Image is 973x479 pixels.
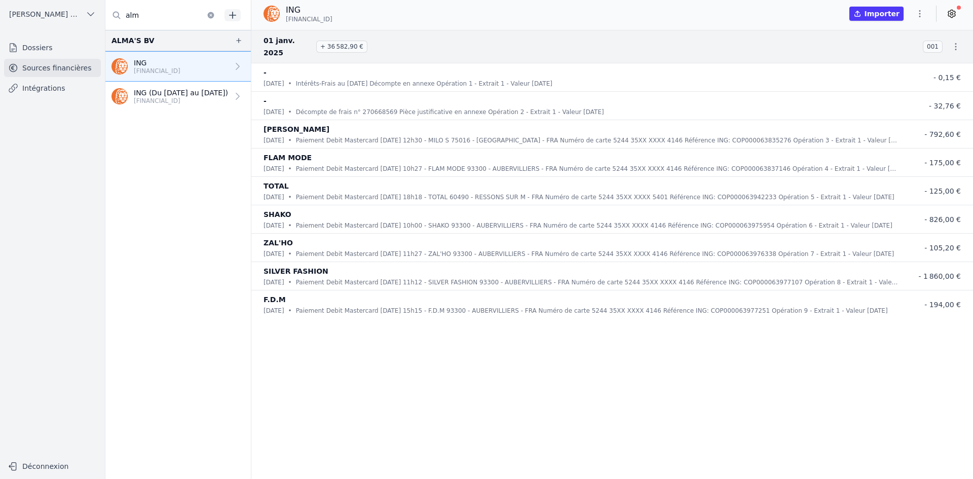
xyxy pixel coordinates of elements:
[296,164,900,174] p: Paiement Debit Mastercard [DATE] 10h27 - FLAM MODE 93300 - AUBERVILLIERS - FRA Numéro de carte 52...
[264,237,293,249] p: ZAL'HO
[9,9,82,19] span: [PERSON_NAME] ET PARTNERS SRL
[134,67,180,75] p: [FINANCIAL_ID]
[264,220,284,231] p: [DATE]
[929,102,961,110] span: - 32,76 €
[264,192,284,202] p: [DATE]
[296,277,900,287] p: Paiement Debit Mastercard [DATE] 11h12 - SILVER FASHION 93300 - AUBERVILLIERS - FRA Numéro de car...
[924,215,961,224] span: - 826,00 €
[296,306,888,316] p: Paiement Debit Mastercard [DATE] 15h15 - F.D.M 93300 - AUBERVILLIERS - FRA Numéro de carte 5244 3...
[296,249,894,259] p: Paiement Debit Mastercard [DATE] 11h27 - ZAL'HO 93300 - AUBERVILLIERS - FRA Numéro de carte 5244 ...
[288,277,292,287] div: •
[264,34,312,59] span: 01 janv. 2025
[924,301,961,309] span: - 194,00 €
[264,249,284,259] p: [DATE]
[111,88,128,104] img: ing.png
[134,58,180,68] p: ING
[918,272,961,280] span: - 1 860,00 €
[4,6,101,22] button: [PERSON_NAME] ET PARTNERS SRL
[4,79,101,97] a: Intégrations
[264,293,286,306] p: F.D.M
[288,164,292,174] div: •
[316,41,367,53] span: + 36 582,90 €
[264,95,267,107] p: -
[111,34,155,47] div: ALMA'S BV
[264,277,284,287] p: [DATE]
[264,265,328,277] p: SILVER FASHION
[288,107,292,117] div: •
[288,249,292,259] div: •
[111,58,128,75] img: ing.png
[4,458,101,474] button: Déconnexion
[296,79,552,89] p: Intérêts-Frais au [DATE] Décompte en annexe Opération 1 - Extrait 1 - Valeur [DATE]
[105,6,221,24] input: Filtrer par dossier...
[924,244,961,252] span: - 105,20 €
[296,220,892,231] p: Paiement Debit Mastercard [DATE] 10h00 - SHAKO 93300 - AUBERVILLIERS - FRA Numéro de carte 5244 3...
[264,66,267,79] p: -
[134,97,228,105] p: [FINANCIAL_ID]
[264,6,280,22] img: ing.png
[264,123,329,135] p: [PERSON_NAME]
[933,73,961,82] span: - 0,15 €
[286,4,332,16] p: ING
[105,82,251,112] a: ING (Du [DATE] au [DATE]) [FINANCIAL_ID]
[264,107,284,117] p: [DATE]
[264,180,289,192] p: TOTAL
[288,306,292,316] div: •
[849,7,904,21] button: Importer
[264,208,291,220] p: SHAKO
[264,135,284,145] p: [DATE]
[296,135,900,145] p: Paiement Debit Mastercard [DATE] 12h30 - MILO S 75016 - [GEOGRAPHIC_DATA] - FRA Numéro de carte 5...
[264,152,312,164] p: FLAM MODE
[286,15,332,23] span: [FINANCIAL_ID]
[4,59,101,77] a: Sources financières
[296,107,604,117] p: Décompte de frais n° 270668569 Pièce justificative en annexe Opération 2 - Extrait 1 - Valeur [DATE]
[4,39,101,57] a: Dossiers
[288,192,292,202] div: •
[296,192,894,202] p: Paiement Debit Mastercard [DATE] 18h18 - TOTAL 60490 - RESSONS SUR M - FRA Numéro de carte 5244 3...
[924,130,961,138] span: - 792,60 €
[288,220,292,231] div: •
[134,88,228,98] p: ING (Du [DATE] au [DATE])
[923,41,943,53] span: 001
[924,187,961,195] span: - 125,00 €
[264,306,284,316] p: [DATE]
[105,51,251,82] a: ING [FINANCIAL_ID]
[264,79,284,89] p: [DATE]
[264,164,284,174] p: [DATE]
[288,79,292,89] div: •
[288,135,292,145] div: •
[924,159,961,167] span: - 175,00 €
